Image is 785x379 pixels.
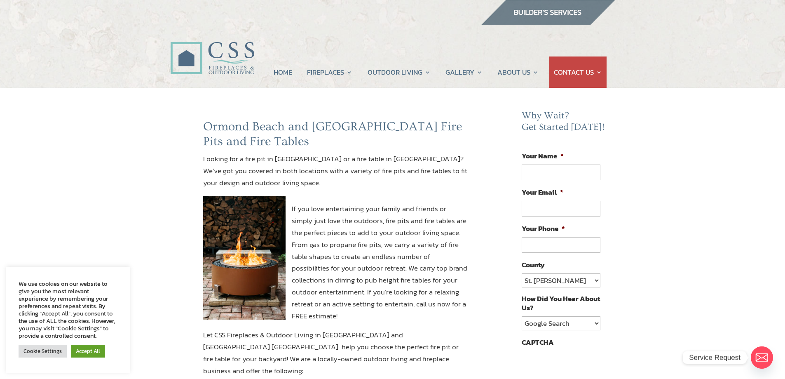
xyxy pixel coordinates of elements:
[203,119,468,153] h2: Ormond Beach and [GEOGRAPHIC_DATA] Fire Pits and Fire Tables
[522,294,600,312] label: How Did You Hear About Us?
[522,151,564,160] label: Your Name
[522,338,554,347] label: CAPTCHA
[497,56,539,88] a: ABOUT US
[19,345,67,358] a: Cookie Settings
[481,17,615,28] a: builder services construction supply
[170,19,254,79] img: CSS Fireplaces & Outdoor Living (Formerly Construction Solutions & Supply)- Jacksonville Ormond B...
[274,56,292,88] a: HOME
[71,345,105,358] a: Accept All
[203,203,468,329] p: If you love entertaining your family and friends or simply just love the outdoors, fire pits and ...
[522,110,607,137] h2: Why Wait? Get Started [DATE]!
[307,56,352,88] a: FIREPLACES
[751,346,773,369] a: Email
[522,260,545,269] label: County
[554,56,602,88] a: CONTACT US
[445,56,483,88] a: GALLERY
[19,280,117,339] div: We use cookies on our website to give you the most relevant experience by remembering your prefer...
[203,196,286,320] img: breeo fire pit jacksonville
[203,153,468,196] p: Looking for a fire pit in [GEOGRAPHIC_DATA] or a fire table in [GEOGRAPHIC_DATA]? We’ve got you c...
[368,56,431,88] a: OUTDOOR LIVING
[522,188,563,197] label: Your Email
[522,224,565,233] label: Your Phone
